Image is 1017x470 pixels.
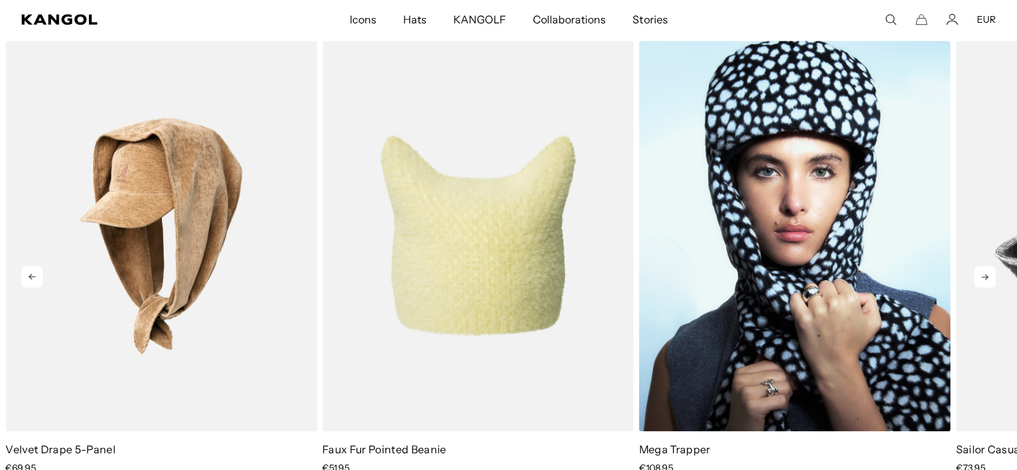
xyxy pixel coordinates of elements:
img: Faux Fur Pointed Beanie [322,41,634,432]
img: Velvet Drape 5-Panel [5,41,317,432]
button: EUR [977,13,996,25]
a: Kangol [21,14,231,25]
a: Faux Fur Pointed Beanie [322,443,446,456]
button: Cart [915,13,927,25]
a: Velvet Drape 5-Panel [5,443,115,456]
img: Mega Trapper [639,41,951,432]
a: Account [946,13,958,25]
a: Mega Trapper [639,443,711,456]
summary: Search here [885,13,897,25]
